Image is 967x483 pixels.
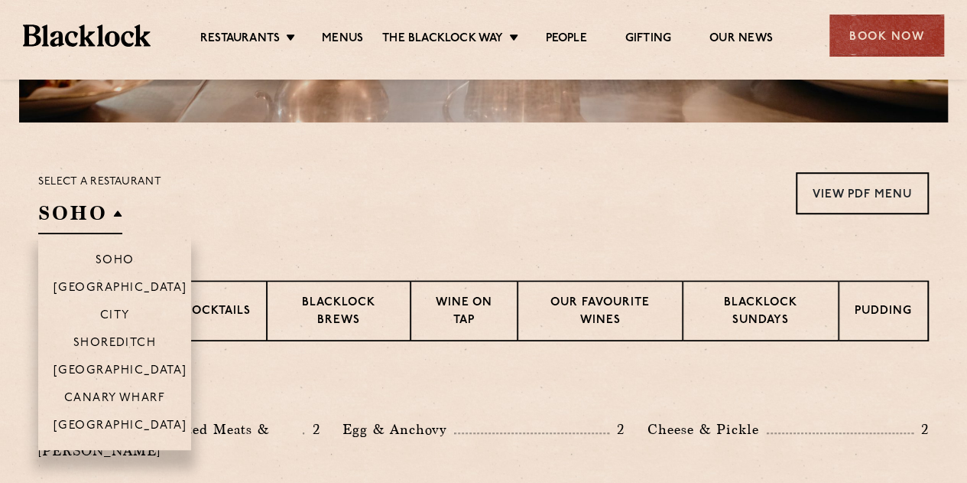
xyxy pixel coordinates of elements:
[545,31,586,48] a: People
[283,295,394,331] p: Blacklock Brews
[64,392,165,407] p: Canary Wharf
[73,337,157,352] p: Shoreditch
[54,282,187,297] p: [GEOGRAPHIC_DATA]
[382,31,503,48] a: The Blacklock Way
[38,200,122,234] h2: SOHO
[100,309,130,325] p: City
[304,419,320,439] p: 2
[200,31,280,48] a: Restaurants
[647,419,767,440] p: Cheese & Pickle
[183,303,251,322] p: Cocktails
[709,31,773,48] a: Our News
[96,254,135,269] p: Soho
[855,303,912,322] p: Pudding
[38,380,929,400] h3: Pre Chop Bites
[625,31,671,48] a: Gifting
[54,419,187,435] p: [GEOGRAPHIC_DATA]
[23,24,151,46] img: BL_Textured_Logo-footer-cropped.svg
[534,295,666,331] p: Our favourite wines
[38,172,161,192] p: Select a restaurant
[829,15,944,57] div: Book Now
[342,419,454,440] p: Egg & Anchovy
[796,172,929,214] a: View PDF Menu
[609,419,625,439] p: 2
[913,419,929,439] p: 2
[54,364,187,380] p: [GEOGRAPHIC_DATA]
[322,31,363,48] a: Menus
[427,295,501,331] p: Wine on Tap
[699,295,823,331] p: Blacklock Sundays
